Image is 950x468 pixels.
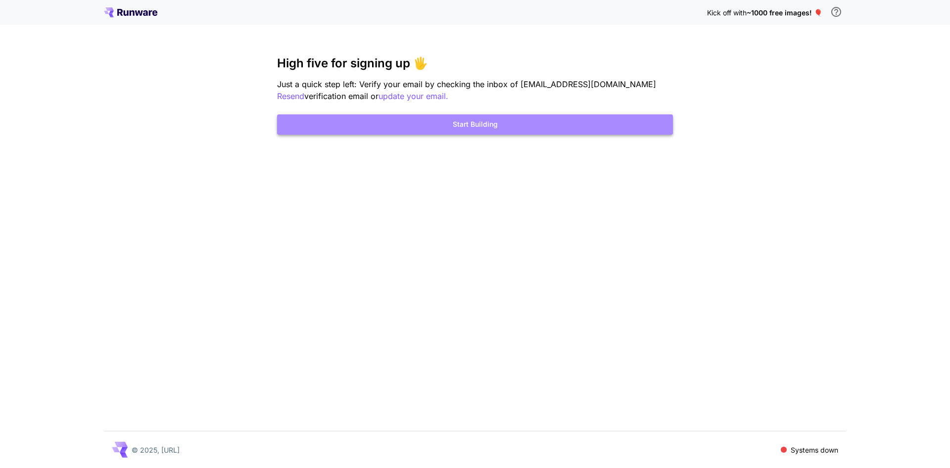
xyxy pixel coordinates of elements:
button: Start Building [277,114,673,135]
span: verification email or [304,91,379,101]
button: In order to qualify for free credit, you need to sign up with a business email address and click ... [826,2,846,22]
p: Systems down [791,445,838,455]
span: Just a quick step left: Verify your email by checking the inbox of [EMAIL_ADDRESS][DOMAIN_NAME] [277,79,656,89]
p: © 2025, [URL] [132,445,180,455]
button: update your email. [379,90,448,103]
span: Kick off with [707,8,747,17]
span: ~1000 free images! 🎈 [747,8,822,17]
button: Resend [277,90,304,103]
h3: High five for signing up 🖐️ [277,56,673,70]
